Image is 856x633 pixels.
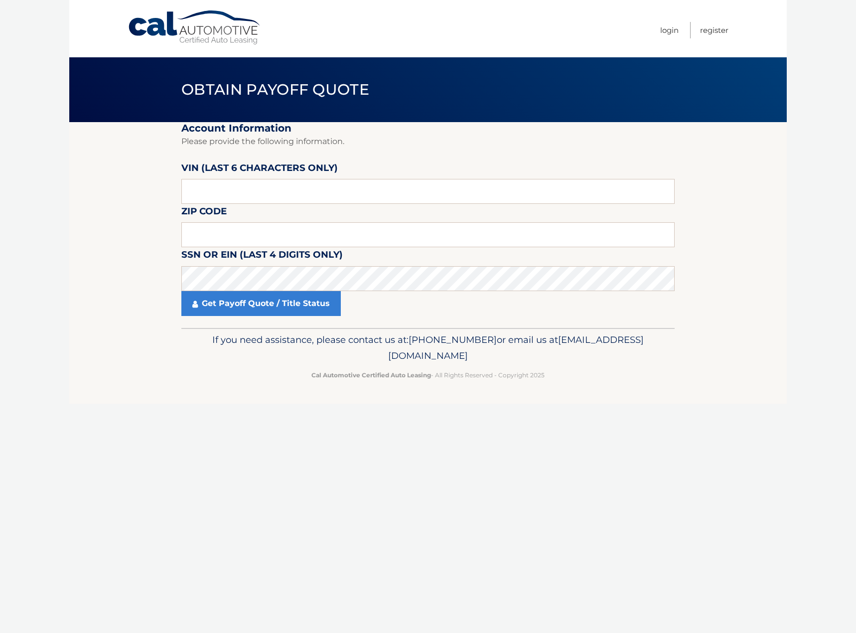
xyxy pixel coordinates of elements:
h2: Account Information [181,122,675,135]
label: SSN or EIN (last 4 digits only) [181,247,343,266]
a: Cal Automotive [128,10,262,45]
a: Get Payoff Quote / Title Status [181,291,341,316]
p: If you need assistance, please contact us at: or email us at [188,332,668,364]
p: - All Rights Reserved - Copyright 2025 [188,370,668,380]
span: Obtain Payoff Quote [181,80,369,99]
a: Register [700,22,728,38]
p: Please provide the following information. [181,135,675,149]
span: [PHONE_NUMBER] [409,334,497,345]
label: Zip Code [181,204,227,222]
label: VIN (last 6 characters only) [181,160,338,179]
strong: Cal Automotive Certified Auto Leasing [311,371,431,379]
a: Login [660,22,679,38]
